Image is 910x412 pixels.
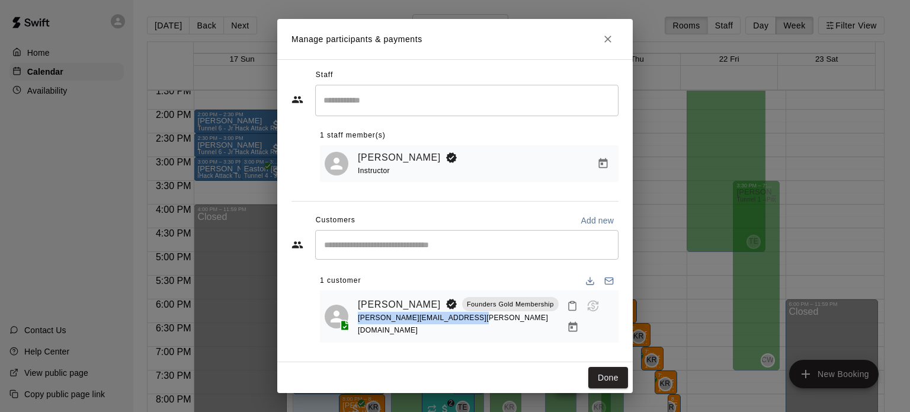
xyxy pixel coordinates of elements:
[358,150,441,165] a: [PERSON_NAME]
[291,94,303,106] svg: Staff
[315,85,619,116] div: Search staff
[316,211,355,230] span: Customers
[358,297,441,312] a: [PERSON_NAME]
[581,215,614,226] p: Add new
[291,239,303,251] svg: Customers
[576,211,619,230] button: Add new
[315,230,619,260] div: Start typing to search customers...
[588,367,628,389] button: Done
[581,272,600,290] button: Download list
[600,272,619,290] button: Email participants
[467,299,554,309] p: Founders Gold Membership
[446,298,457,310] svg: Booking Owner
[358,314,548,334] span: [PERSON_NAME][EMAIL_ADDRESS][PERSON_NAME][DOMAIN_NAME]
[446,152,457,164] svg: Booking Owner
[592,153,614,174] button: Manage bookings & payment
[320,272,361,290] span: 1 customer
[316,66,333,85] span: Staff
[582,301,604,311] span: Scheduled payment of $55
[562,296,582,316] button: Mark attendance
[597,28,619,50] button: Close
[358,167,390,175] span: Instructor
[320,126,386,145] span: 1 staff member(s)
[562,317,584,338] button: Manage bookings & payment
[325,152,348,175] div: Tyler Eckberg
[291,33,422,46] p: Manage participants & payments
[325,305,348,328] div: William Mansfield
